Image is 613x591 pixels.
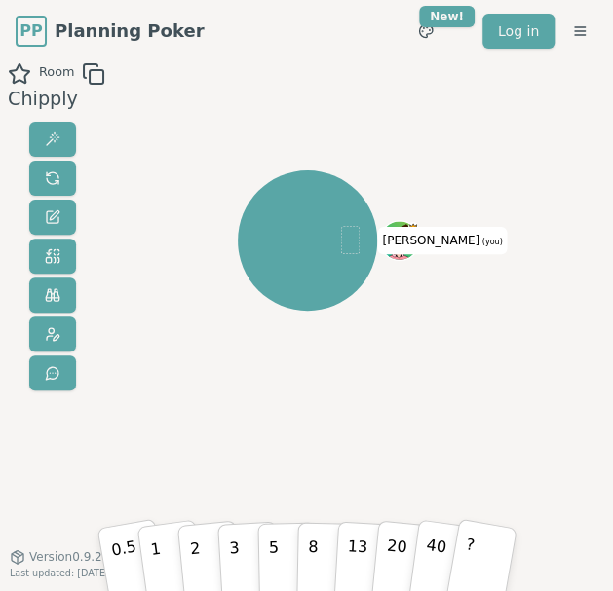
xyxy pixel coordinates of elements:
[479,238,503,246] span: (you)
[10,568,109,578] span: Last updated: [DATE]
[16,16,204,47] a: PPPlanning Poker
[381,222,418,259] button: Click to change your avatar
[29,200,76,235] button: Change name
[29,239,76,274] button: Change deck
[55,18,204,45] span: Planning Poker
[29,277,76,313] button: Watch only
[39,62,74,86] span: Room
[29,549,102,565] span: Version 0.9.2
[10,549,102,565] button: Version0.9.2
[408,14,443,49] button: New!
[377,227,507,254] span: Click to change your name
[29,316,76,351] button: Change avatar
[8,62,31,86] button: Add as favourite
[419,6,475,27] div: New!
[8,86,105,114] div: Chipply
[29,122,76,157] button: Reveal votes
[19,19,42,43] span: PP
[407,222,417,232] span: Dylan is the host
[482,14,555,49] a: Log in
[29,355,76,390] button: Send feedback
[29,161,76,196] button: Reset votes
